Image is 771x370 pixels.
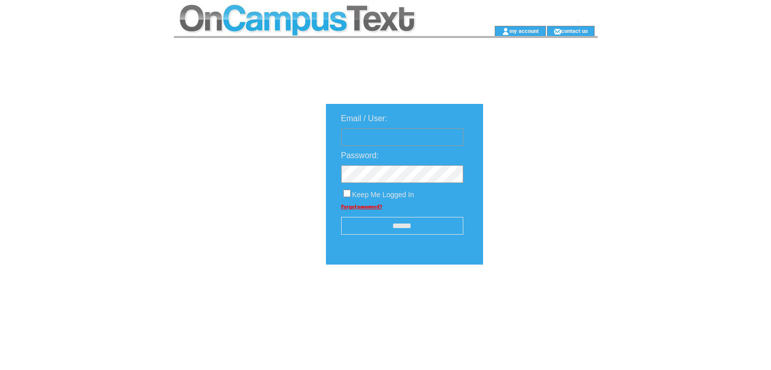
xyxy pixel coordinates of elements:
[341,204,382,209] a: Forgot password?
[554,27,561,35] img: contact_us_icon.gif;jsessionid=1BF861524BDCD26006A929CC88E133A2
[352,191,414,199] span: Keep Me Logged In
[341,114,388,123] span: Email / User:
[341,151,379,160] span: Password:
[502,27,509,35] img: account_icon.gif;jsessionid=1BF861524BDCD26006A929CC88E133A2
[561,27,588,34] a: contact us
[512,290,563,303] img: transparent.png;jsessionid=1BF861524BDCD26006A929CC88E133A2
[509,27,539,34] a: my account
